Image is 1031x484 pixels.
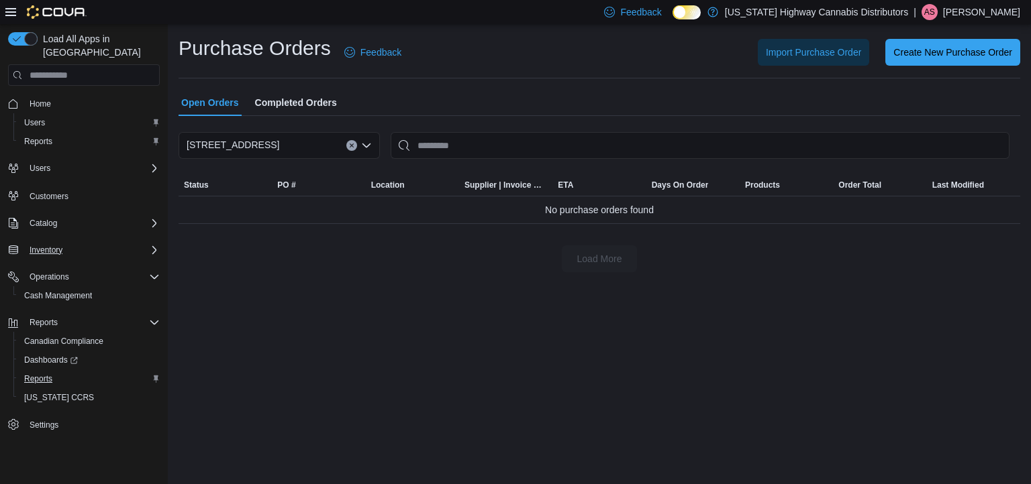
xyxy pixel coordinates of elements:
[740,174,833,196] button: Products
[361,140,372,151] button: Open list of options
[24,188,74,204] a: Customers
[19,352,160,368] span: Dashboards
[30,163,50,174] span: Users
[13,132,165,151] button: Reports
[30,191,68,202] span: Customers
[13,286,165,305] button: Cash Management
[3,313,165,332] button: Reports
[914,4,916,20] p: |
[13,369,165,388] button: Reports
[24,242,68,258] button: Inventory
[184,180,209,190] span: Status
[179,35,331,62] h1: Purchase Orders
[181,89,239,116] span: Open Orders
[3,214,165,233] button: Catalog
[646,174,740,196] button: Days On Order
[19,115,160,131] span: Users
[272,174,365,196] button: PO #
[19,371,160,387] span: Reports
[179,174,272,196] button: Status
[24,336,103,347] span: Canadian Compliance
[13,388,165,407] button: [US_STATE] CCRS
[24,136,52,147] span: Reports
[30,271,69,282] span: Operations
[24,95,160,112] span: Home
[24,160,56,176] button: Users
[3,186,165,205] button: Customers
[577,252,622,265] span: Load More
[758,39,869,66] button: Import Purchase Order
[620,5,661,19] span: Feedback
[19,333,109,349] a: Canadian Compliance
[562,245,637,272] button: Load More
[13,351,165,369] a: Dashboards
[255,89,337,116] span: Completed Orders
[3,94,165,113] button: Home
[24,290,92,301] span: Cash Management
[464,180,547,190] span: Supplier | Invoice Number
[19,288,97,304] a: Cash Management
[24,215,62,231] button: Catalog
[24,269,75,285] button: Operations
[24,160,160,176] span: Users
[277,180,295,190] span: PO #
[371,180,405,190] div: Location
[391,132,1010,159] input: This is a search bar. After typing your query, hit enter to filter the results lower in the page.
[19,133,58,149] a: Reports
[838,180,881,190] span: Order Total
[652,180,709,190] span: Days On Order
[3,267,165,286] button: Operations
[19,133,160,149] span: Reports
[38,32,160,59] span: Load All Apps in [GEOGRAPHIC_DATA]
[30,245,62,255] span: Inventory
[673,5,701,19] input: Dark Mode
[30,99,51,109] span: Home
[24,215,160,231] span: Catalog
[13,332,165,351] button: Canadian Compliance
[346,140,357,151] button: Clear input
[24,242,160,258] span: Inventory
[360,46,401,59] span: Feedback
[558,180,573,190] span: ETA
[19,288,160,304] span: Cash Management
[27,5,87,19] img: Cova
[927,174,1020,196] button: Last Modified
[924,4,935,20] span: AS
[19,371,58,387] a: Reports
[30,420,58,430] span: Settings
[24,417,64,433] a: Settings
[922,4,938,20] div: Aman Sandhu
[24,392,94,403] span: [US_STATE] CCRS
[366,174,459,196] button: Location
[24,314,63,330] button: Reports
[8,88,160,469] nav: Complex example
[24,314,160,330] span: Reports
[725,4,908,20] p: [US_STATE] Highway Cannabis Distributors
[745,180,780,190] span: Products
[24,269,160,285] span: Operations
[459,174,552,196] button: Supplier | Invoice Number
[3,415,165,434] button: Settings
[339,39,407,66] a: Feedback
[885,39,1020,66] button: Create New Purchase Order
[30,317,58,328] span: Reports
[187,137,279,153] span: [STREET_ADDRESS]
[30,218,57,229] span: Catalog
[833,174,926,196] button: Order Total
[24,416,160,433] span: Settings
[24,117,45,128] span: Users
[19,352,83,368] a: Dashboards
[24,355,78,365] span: Dashboards
[893,46,1012,59] span: Create New Purchase Order
[19,389,99,406] a: [US_STATE] CCRS
[766,46,861,59] span: Import Purchase Order
[24,187,160,204] span: Customers
[943,4,1020,20] p: [PERSON_NAME]
[673,19,673,20] span: Dark Mode
[3,241,165,259] button: Inventory
[13,113,165,132] button: Users
[19,333,160,349] span: Canadian Compliance
[19,115,50,131] a: Users
[545,202,654,218] span: No purchase orders found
